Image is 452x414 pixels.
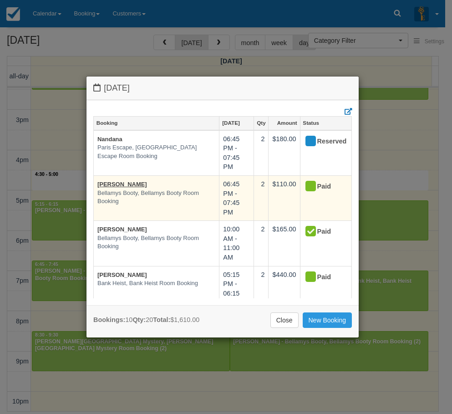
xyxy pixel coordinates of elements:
td: 05:15 PM - 06:15 PM [219,266,254,311]
div: 10 20 $1,610.00 [93,315,199,325]
a: Qty [254,117,268,129]
em: Paris Escape, [GEOGRAPHIC_DATA] Escape Room Booking [97,143,215,160]
td: 2 [254,266,269,311]
a: Booking [94,117,219,129]
td: 06:45 PM - 07:45 PM [219,130,254,176]
em: Bellamys Booty, Bellamys Booty Room Booking [97,234,215,251]
div: Reserved [304,134,340,149]
em: Bank Heist, Bank Heist Room Booking [97,279,215,288]
em: Bellamys Booty, Bellamys Booty Room Booking [97,189,215,206]
a: [PERSON_NAME] [97,271,147,278]
a: [PERSON_NAME] [97,226,147,233]
strong: Bookings: [93,316,125,323]
td: $440.00 [269,266,300,311]
td: 06:45 PM - 07:45 PM [219,176,254,221]
div: Paid [304,270,340,285]
div: Paid [304,225,340,239]
td: $165.00 [269,221,300,266]
a: Status [300,117,351,129]
strong: Qty: [132,316,146,323]
td: 2 [254,176,269,221]
strong: Total: [153,316,170,323]
a: [PERSON_NAME] [97,181,147,188]
td: $180.00 [269,130,300,176]
td: 10:00 AM - 11:00 AM [219,221,254,266]
a: Amount [269,117,300,129]
h4: [DATE] [93,83,352,93]
a: Nandana [97,136,122,143]
a: Close [270,312,299,328]
td: 2 [254,221,269,266]
a: [DATE] [219,117,254,129]
a: New Booking [303,312,352,328]
div: Paid [304,179,340,194]
td: $110.00 [269,176,300,221]
td: 2 [254,130,269,176]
